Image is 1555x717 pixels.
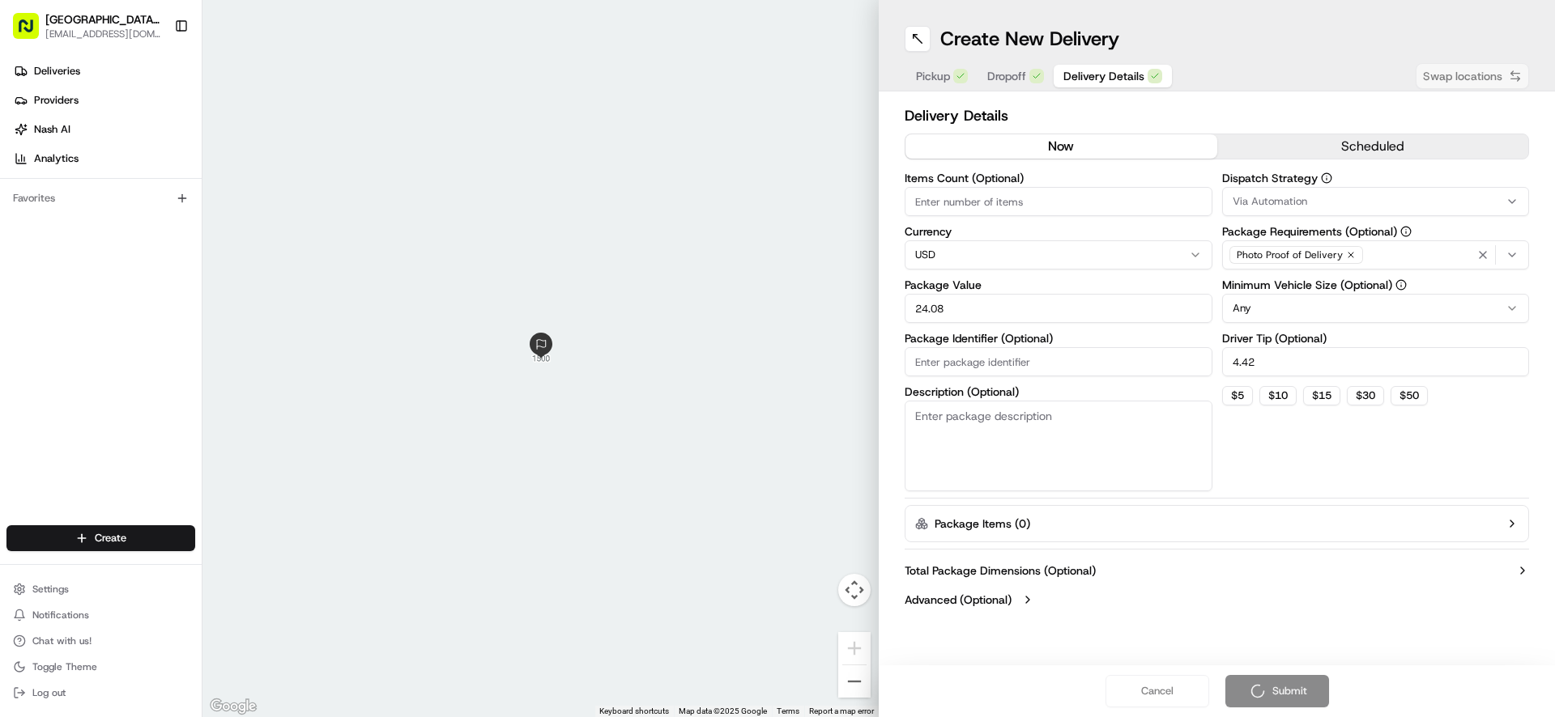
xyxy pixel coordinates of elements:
[34,155,63,184] img: 1732323095091-59ea418b-cfe3-43c8-9ae0-d0d06d6fd42c
[6,117,202,142] a: Nash AI
[905,134,1217,159] button: now
[1222,226,1530,237] label: Package Requirements (Optional)
[32,583,69,596] span: Settings
[1347,386,1384,405] button: $30
[905,386,1212,397] label: Description (Optional)
[1400,226,1412,237] button: Package Requirements (Optional)
[6,185,195,211] div: Favorites
[16,155,45,184] img: 1736555255976-a54dd68f-1ca7-489b-9aae-adbdc363a1c4
[838,665,871,698] button: Zoom out
[114,401,196,414] a: Powered byPylon
[45,28,161,40] button: [EMAIL_ADDRESS][DOMAIN_NAME]
[16,210,104,223] div: Past conversations
[16,16,49,49] img: Nash
[6,58,202,84] a: Deliveries
[34,64,80,78] span: Deliveries
[905,505,1529,542] button: Package Items (0)
[838,574,871,606] button: Map camera controls
[905,187,1212,216] input: Enter number of items
[6,604,195,626] button: Notifications
[34,151,79,166] span: Analytics
[6,525,195,551] button: Create
[1395,279,1407,291] button: Minimum Vehicle Size (Optional)
[32,686,66,699] span: Log out
[6,655,195,678] button: Toggle Theme
[73,155,266,171] div: Start new chat
[53,251,87,264] span: [DATE]
[905,562,1096,579] label: Total Package Dimensions (Optional)
[130,355,266,384] a: 💻API Documentation
[905,294,1212,323] input: Enter package value
[6,6,168,45] button: [GEOGRAPHIC_DATA] - [GEOGRAPHIC_DATA], [GEOGRAPHIC_DATA][EMAIL_ADDRESS][DOMAIN_NAME]
[940,26,1119,52] h1: Create New Delivery
[1222,172,1530,184] label: Dispatch Strategy
[275,159,295,179] button: Start new chat
[1222,240,1530,269] button: Photo Proof of Delivery
[905,333,1212,344] label: Package Identifier (Optional)
[32,660,97,673] span: Toggle Theme
[1063,68,1144,84] span: Delivery Details
[42,104,267,121] input: Clear
[905,279,1212,291] label: Package Value
[1222,333,1530,344] label: Driver Tip (Optional)
[53,295,87,308] span: [DATE]
[153,362,260,378] span: API Documentation
[32,634,92,647] span: Chat with us!
[1222,347,1530,376] input: Enter driver tip amount
[1321,172,1332,184] button: Dispatch Strategy
[1222,279,1530,291] label: Minimum Vehicle Size (Optional)
[679,706,767,715] span: Map data ©2025 Google
[599,706,669,717] button: Keyboard shortcuts
[905,592,1012,608] label: Advanced (Optional)
[137,363,150,376] div: 💻
[905,347,1212,376] input: Enter package identifier
[1222,187,1530,216] button: Via Automation
[161,401,196,414] span: Pylon
[6,578,195,600] button: Settings
[987,68,1026,84] span: Dropoff
[1237,248,1343,261] span: Photo Proof of Delivery
[32,609,89,622] span: Notifications
[207,696,260,717] img: Google
[809,706,874,715] a: Report a map error
[6,146,202,172] a: Analytics
[10,355,130,384] a: 📗Knowledge Base
[34,122,70,137] span: Nash AI
[207,696,260,717] a: Open this area in Google Maps (opens a new window)
[6,681,195,704] button: Log out
[1391,386,1428,405] button: $50
[251,207,295,227] button: See all
[6,87,202,113] a: Providers
[73,171,223,184] div: We're available if you need us!
[1217,134,1529,159] button: scheduled
[905,226,1212,237] label: Currency
[838,632,871,664] button: Zoom in
[905,562,1529,579] button: Total Package Dimensions (Optional)
[916,68,950,84] span: Pickup
[32,362,124,378] span: Knowledge Base
[905,172,1212,184] label: Items Count (Optional)
[777,706,799,715] a: Terms
[1222,386,1253,405] button: $5
[16,363,29,376] div: 📗
[95,531,126,545] span: Create
[1233,194,1307,209] span: Via Automation
[34,93,79,108] span: Providers
[16,65,295,91] p: Welcome 👋
[45,11,161,28] button: [GEOGRAPHIC_DATA] - [GEOGRAPHIC_DATA], [GEOGRAPHIC_DATA]
[905,592,1529,608] button: Advanced (Optional)
[1259,386,1297,405] button: $10
[935,515,1030,532] label: Package Items ( 0 )
[6,630,195,652] button: Chat with us!
[905,104,1529,127] h2: Delivery Details
[1303,386,1340,405] button: $15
